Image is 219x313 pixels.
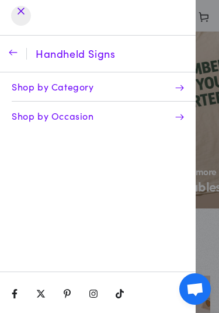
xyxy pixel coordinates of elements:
[12,102,196,130] summary: Shop by Occasion
[12,72,196,102] summary: Shop by Category
[179,273,211,305] a: Open chat
[26,36,196,72] a: Handheld Signs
